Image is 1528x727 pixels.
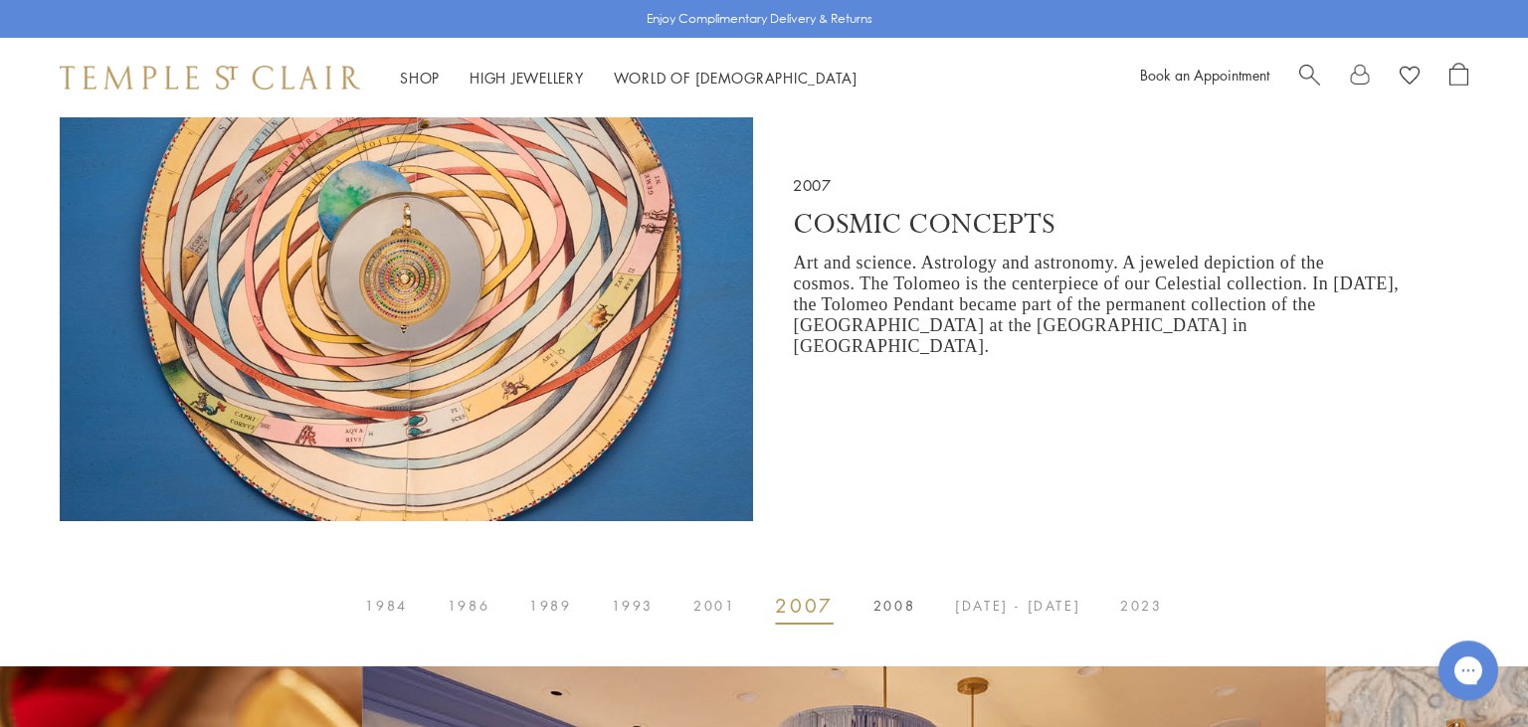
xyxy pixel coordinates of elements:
img: Temple St. Clair [60,66,360,90]
button: 2001 [673,586,755,626]
a: World of [DEMOGRAPHIC_DATA]World of [DEMOGRAPHIC_DATA] [614,68,858,88]
button: 2023 [1100,586,1182,626]
button: 2008 [854,586,935,626]
a: High JewelleryHigh Jewellery [470,68,584,88]
h2: cosmic concepts [793,207,1409,253]
a: View Wishlist [1400,63,1420,92]
button: [DATE] - [DATE] [935,586,1100,626]
p: Enjoy Complimentary Delivery & Returns [647,9,872,29]
a: Open Shopping Bag [1449,63,1468,92]
a: Search [1299,63,1320,92]
button: 1986 [428,586,509,626]
a: Book an Appointment [1140,65,1269,85]
h3: 2007 [793,174,1409,207]
button: 1993 [592,586,673,626]
button: 1989 [509,586,591,626]
button: 2007 [755,586,853,626]
nav: Main navigation [400,66,858,91]
p: Art and science. Astrology and astronomy. A jeweled depiction of the cosmos. The Tolomeo is the c... [793,253,1409,357]
button: 1984 [345,586,427,626]
a: ShopShop [400,68,440,88]
iframe: Gorgias live chat messenger [1429,634,1508,707]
